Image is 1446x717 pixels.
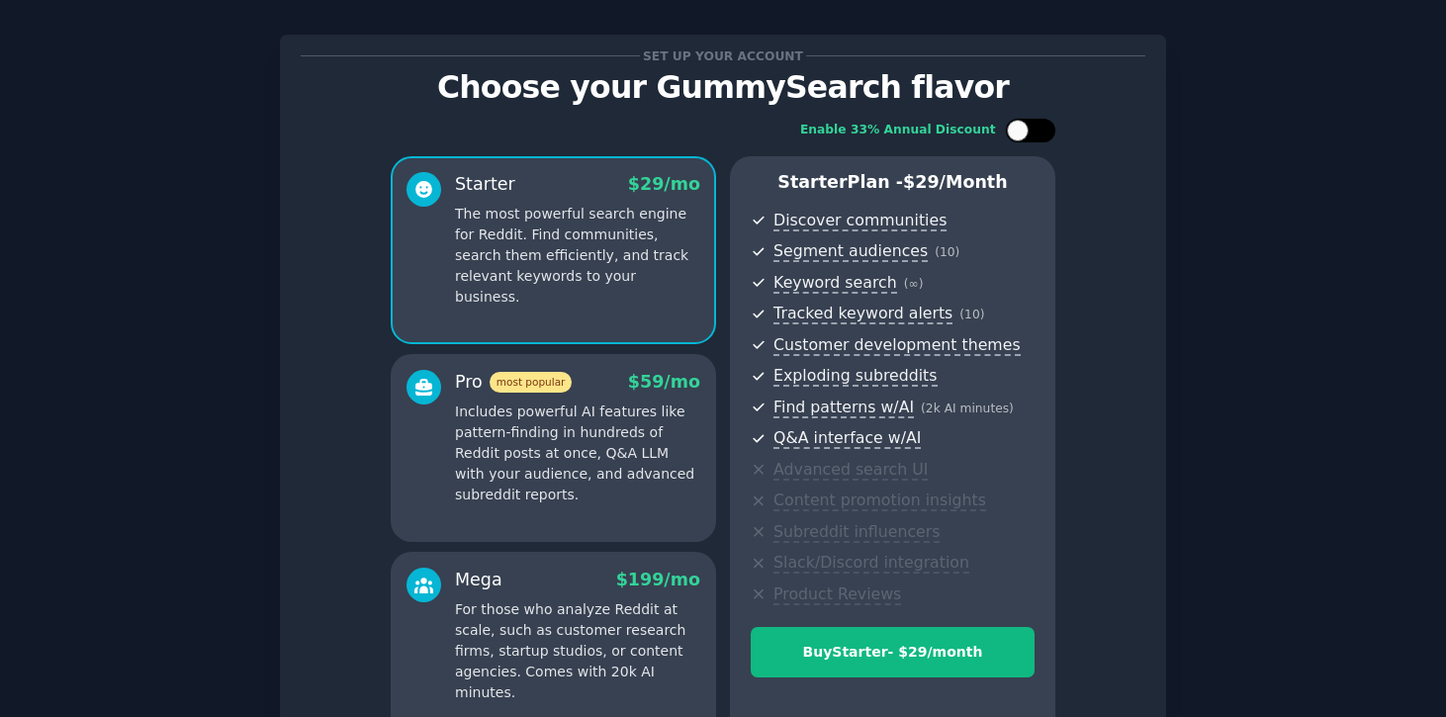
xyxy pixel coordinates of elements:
span: Discover communities [773,211,947,231]
span: Subreddit influencers [773,522,940,543]
span: Advanced search UI [773,460,928,481]
div: Pro [455,370,572,395]
span: ( 2k AI minutes ) [921,402,1014,415]
span: Tracked keyword alerts [773,304,952,324]
p: For those who analyze Reddit at scale, such as customer research firms, startup studios, or conte... [455,599,700,703]
span: Exploding subreddits [773,366,937,387]
span: ( 10 ) [935,245,959,259]
span: Content promotion insights [773,491,986,511]
div: Starter [455,172,515,197]
span: most popular [490,372,573,393]
span: Find patterns w/AI [773,398,914,418]
span: ( 10 ) [959,308,984,321]
span: Product Reviews [773,584,901,605]
p: Starter Plan - [751,170,1035,195]
span: Q&A interface w/AI [773,428,921,449]
div: Mega [455,568,502,592]
span: Segment audiences [773,241,928,262]
span: Keyword search [773,273,897,294]
span: Customer development themes [773,335,1021,356]
span: $ 199 /mo [616,570,700,589]
p: The most powerful search engine for Reddit. Find communities, search them efficiently, and track ... [455,204,700,308]
span: Slack/Discord integration [773,553,969,574]
span: Set up your account [640,45,807,66]
span: $ 29 /month [903,172,1008,192]
div: Buy Starter - $ 29 /month [752,642,1034,663]
p: Includes powerful AI features like pattern-finding in hundreds of Reddit posts at once, Q&A LLM w... [455,402,700,505]
span: $ 29 /mo [628,174,700,194]
p: Choose your GummySearch flavor [301,70,1145,105]
span: ( ∞ ) [904,277,924,291]
span: $ 59 /mo [628,372,700,392]
div: Enable 33% Annual Discount [800,122,996,139]
button: BuyStarter- $29/month [751,627,1035,677]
